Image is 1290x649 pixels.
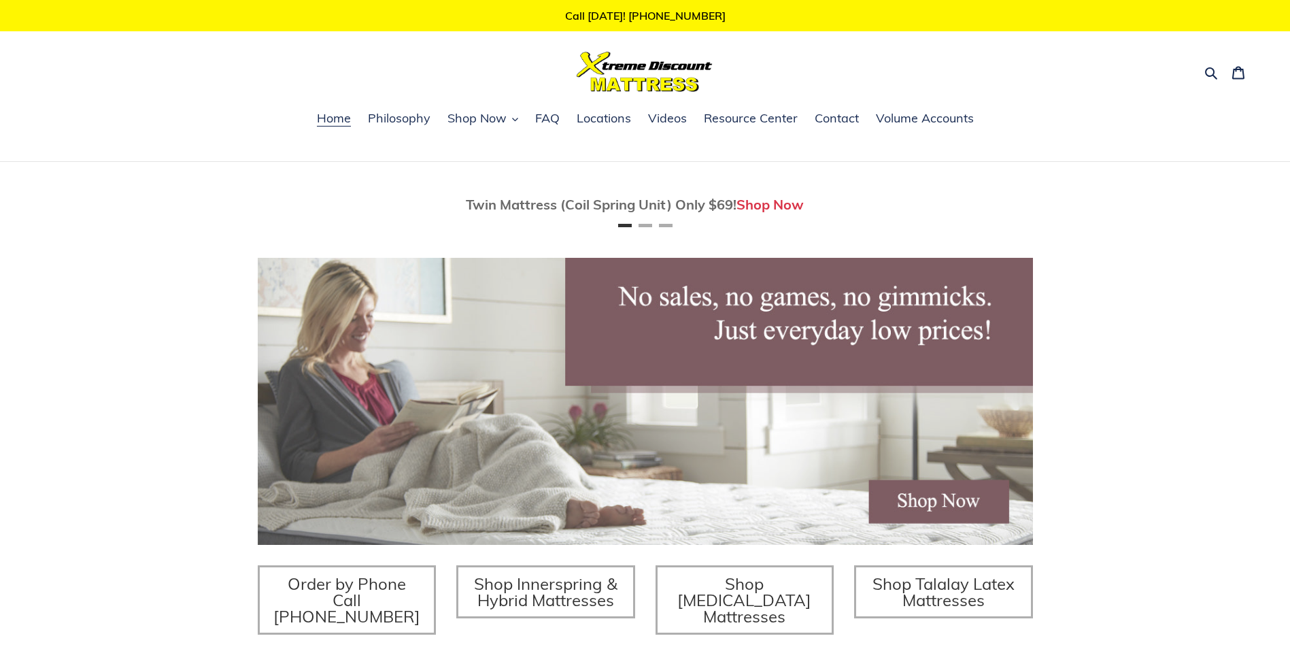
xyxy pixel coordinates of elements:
span: Philosophy [368,110,430,127]
a: Order by Phone Call [PHONE_NUMBER] [258,565,437,635]
button: Page 1 [618,224,632,227]
span: Shop [MEDICAL_DATA] Mattresses [677,573,811,627]
a: Volume Accounts [869,109,981,129]
button: Page 3 [659,224,673,227]
img: herobannermay2022-1652879215306_1200x.jpg [258,258,1033,545]
a: Shop [MEDICAL_DATA] Mattresses [656,565,834,635]
span: Resource Center [704,110,798,127]
span: Volume Accounts [876,110,974,127]
a: Contact [808,109,866,129]
a: Videos [641,109,694,129]
span: Shop Talalay Latex Mattresses [872,573,1015,610]
span: Videos [648,110,687,127]
button: Page 2 [639,224,652,227]
span: Locations [577,110,631,127]
span: Home [317,110,351,127]
a: Philosophy [361,109,437,129]
span: FAQ [535,110,560,127]
a: Home [310,109,358,129]
a: FAQ [528,109,566,129]
span: Contact [815,110,859,127]
span: Shop Innerspring & Hybrid Mattresses [474,573,617,610]
a: Shop Talalay Latex Mattresses [854,565,1033,618]
a: Locations [570,109,638,129]
a: Shop Innerspring & Hybrid Mattresses [456,565,635,618]
span: Shop Now [447,110,507,127]
img: Xtreme Discount Mattress [577,52,713,92]
span: Order by Phone Call [PHONE_NUMBER] [273,573,420,627]
a: Shop Now [736,196,804,213]
button: Shop Now [441,109,525,129]
a: Resource Center [697,109,804,129]
span: Twin Mattress (Coil Spring Unit) Only $69! [466,196,736,213]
